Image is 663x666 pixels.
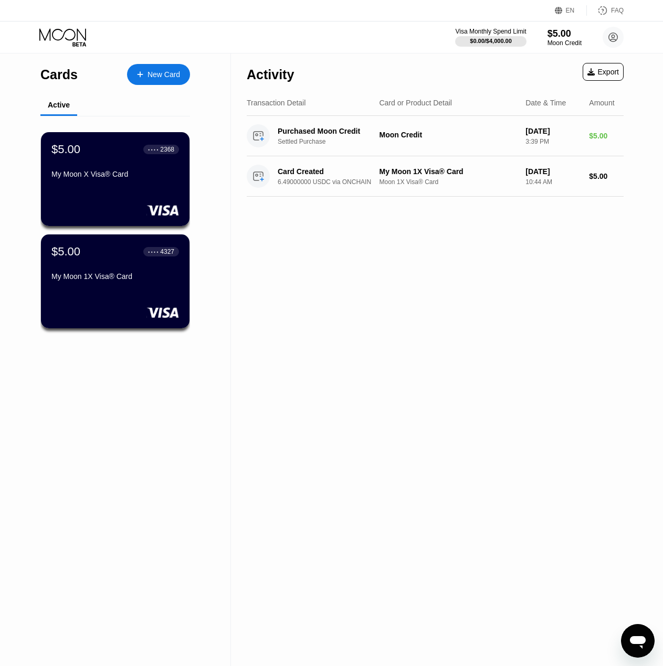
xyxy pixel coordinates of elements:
div: [DATE] [525,127,581,135]
div: Purchased Moon CreditSettled PurchaseMoon Credit[DATE]3:39 PM$5.00 [247,116,624,156]
div: FAQ [611,7,624,14]
div: FAQ [587,5,624,16]
iframe: לחצן לפתיחת חלון הודעות הטקסט [621,624,655,658]
div: Card Created [278,167,382,176]
div: Activity [247,67,294,82]
div: Visa Monthly Spend Limit [455,28,526,35]
div: Export [587,68,619,76]
div: $0.00 / $4,000.00 [470,38,512,44]
div: $5.00 [589,172,624,180]
div: 3:39 PM [525,138,581,145]
div: Purchased Moon Credit [278,127,382,135]
div: My Moon 1X Visa® Card [379,167,517,176]
div: EN [555,5,587,16]
div: [DATE] [525,167,581,176]
div: Export [583,63,624,81]
div: My Moon 1X Visa® Card [51,272,179,281]
div: Card or Product Detail [379,99,452,107]
div: $5.00Moon Credit [548,28,582,47]
div: Moon 1X Visa® Card [379,178,517,186]
div: 4327 [160,248,174,255]
div: Settled Purchase [278,138,390,145]
div: 6.49000000 USDC via ONCHAIN [278,178,390,186]
div: Transaction Detail [247,99,306,107]
div: Amount [589,99,614,107]
div: Card Created6.49000000 USDC via ONCHAINMy Moon 1X Visa® CardMoon 1X Visa® Card[DATE]10:44 AM$5.00 [247,156,624,197]
div: ● ● ● ● [148,148,159,151]
div: Active [48,101,70,109]
div: ● ● ● ● [148,250,159,253]
div: Visa Monthly Spend Limit$0.00/$4,000.00 [455,28,526,47]
div: 2368 [160,146,174,153]
div: New Card [148,70,180,79]
div: Moon Credit [548,39,582,47]
div: 10:44 AM [525,178,581,186]
div: Cards [40,67,78,82]
div: $5.00 [51,245,80,259]
div: Moon Credit [379,131,517,139]
div: $5.00 [589,132,624,140]
div: $5.00 [548,28,582,39]
div: $5.00 [51,143,80,156]
div: New Card [127,64,190,85]
div: $5.00● ● ● ●4327My Moon 1X Visa® Card [41,234,190,328]
div: Date & Time [525,99,566,107]
div: EN [566,7,575,14]
div: My Moon X Visa® Card [51,170,179,178]
div: $5.00● ● ● ●2368My Moon X Visa® Card [41,132,190,226]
